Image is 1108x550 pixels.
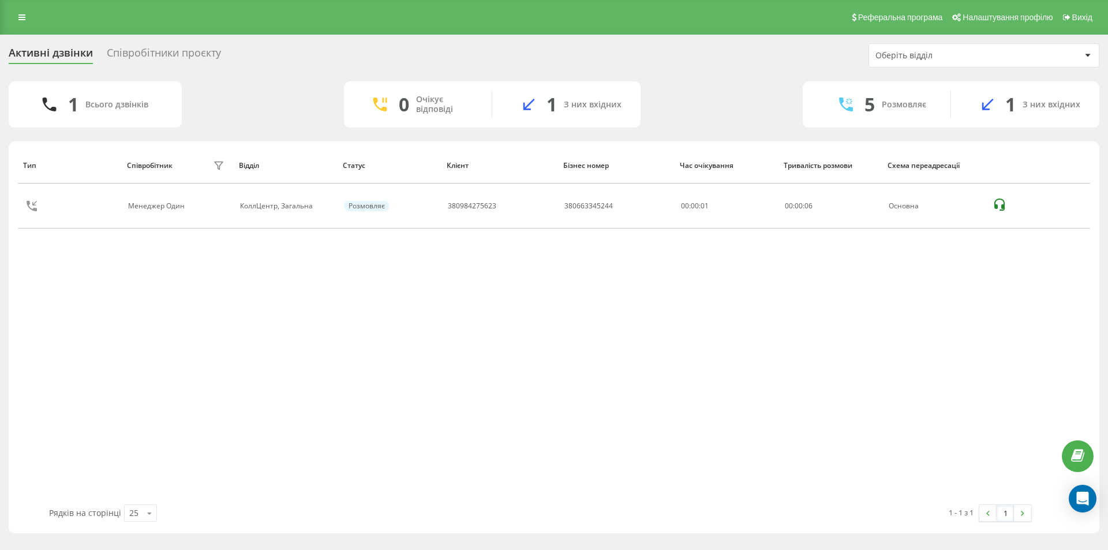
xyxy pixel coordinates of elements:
div: З них вхідних [564,100,622,110]
div: 380984275623 [448,202,496,210]
div: Всього дзвінків [85,100,148,110]
div: Розмовляє [882,100,926,110]
div: Бізнес номер [563,162,669,170]
div: 5 [864,93,875,115]
div: 380663345244 [564,202,613,210]
div: 1 - 1 з 1 [949,507,974,518]
div: Тип [23,162,116,170]
div: Очікує відповіді [416,95,474,114]
div: Open Intercom Messenger [1069,485,1096,512]
span: Налаштування профілю [963,13,1053,22]
div: Клієнт [447,162,552,170]
div: Тривалість розмови [784,162,877,170]
span: Рядків на сторінці [49,507,121,518]
div: Активні дзвінки [9,47,93,65]
div: Час очікування [680,162,773,170]
div: 1 [68,93,78,115]
div: 1 [1005,93,1016,115]
div: Співробітники проєкту [107,47,221,65]
div: Співробітник [127,162,173,170]
span: Реферальна програма [858,13,943,22]
div: 1 [546,93,557,115]
div: З них вхідних [1023,100,1080,110]
div: 0 [399,93,409,115]
div: Відділ [239,162,332,170]
div: Статус [343,162,436,170]
div: КоллЦентр, Загальна [240,202,331,210]
div: Основна [889,202,980,210]
div: Оберіть відділ [875,51,1013,61]
span: 06 [804,201,813,211]
div: 00:00:01 [681,202,772,210]
span: 00 [795,201,803,211]
div: Розмовляє [344,201,390,211]
div: Менеджер Один [128,202,188,210]
div: 25 [129,507,138,519]
span: 00 [785,201,793,211]
div: : : [785,202,813,210]
div: Схема переадресації [888,162,980,170]
a: 1 [997,505,1014,521]
span: Вихід [1072,13,1092,22]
